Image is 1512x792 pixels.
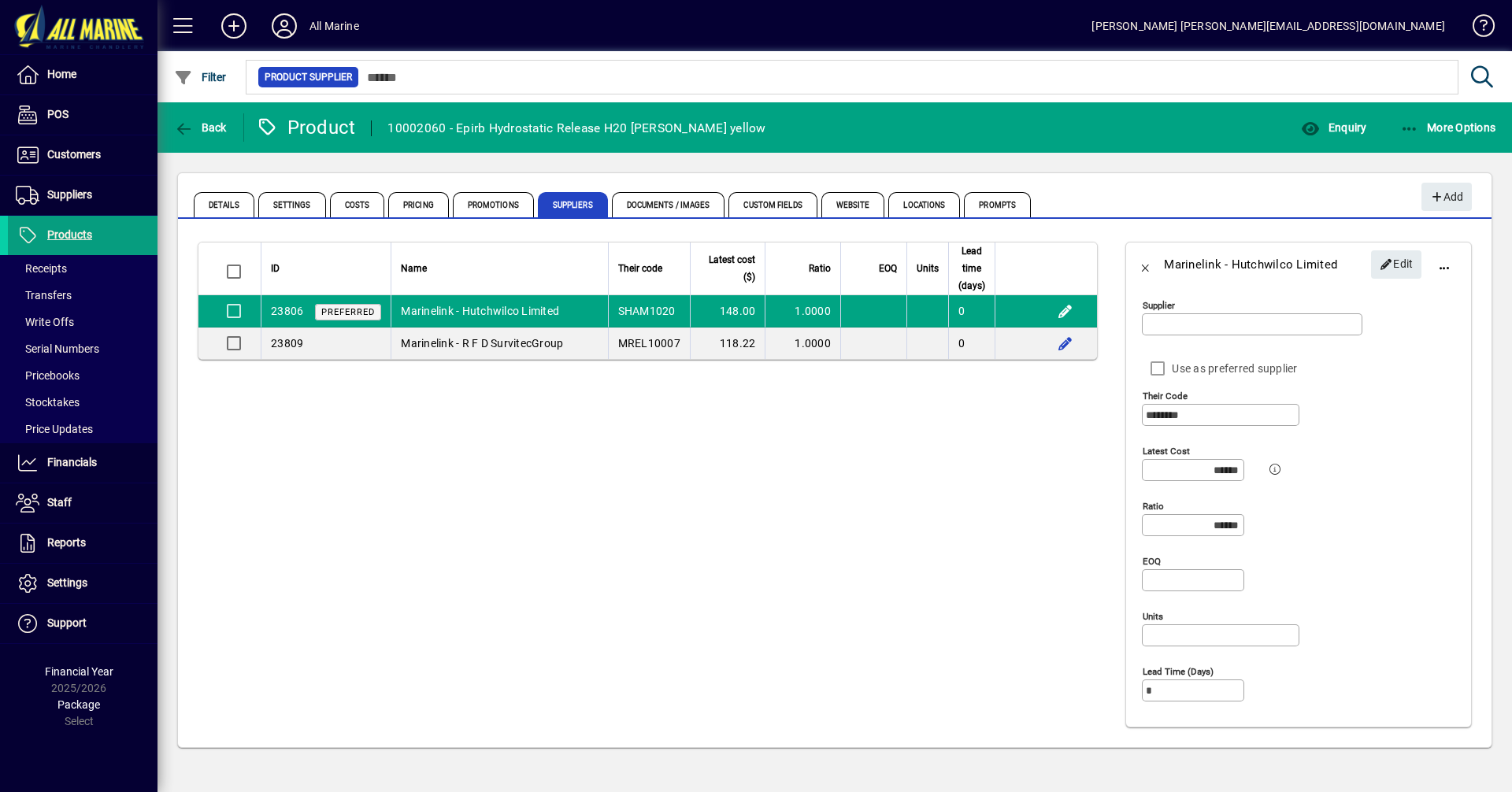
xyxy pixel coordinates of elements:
[1400,121,1496,134] span: More Options
[608,295,690,328] td: SHAM1020
[8,524,157,563] a: Reports
[47,456,97,468] span: Financials
[271,335,303,351] div: 23809
[1396,113,1500,142] button: More Options
[391,295,607,328] td: Marinelink - Hutchwilco Limited
[388,192,449,217] span: Pricing
[1421,183,1472,211] button: Add
[809,260,831,277] span: Ratio
[47,228,92,241] span: Products
[1052,298,1077,324] button: Edit
[608,328,690,359] td: MREL10007
[194,192,254,217] span: Details
[47,616,87,629] span: Support
[1143,666,1214,677] mat-label: Lead time (days)
[1143,501,1164,512] mat-label: Ratio
[170,113,231,142] button: Back
[16,262,67,275] span: Receipts
[271,260,280,277] span: ID
[174,71,227,83] span: Filter
[401,260,427,277] span: Name
[256,115,356,140] div: Product
[47,496,72,509] span: Staff
[1091,13,1445,39] div: [PERSON_NAME] [PERSON_NAME][EMAIL_ADDRESS][DOMAIN_NAME]
[8,335,157,362] a: Serial Numbers
[612,192,725,217] span: Documents / Images
[879,260,897,277] span: EOQ
[618,260,662,277] span: Their code
[16,289,72,302] span: Transfers
[391,328,607,359] td: Marinelink - R F D SurvitecGroup
[8,282,157,309] a: Transfers
[1143,390,1188,402] mat-label: Their code
[453,192,534,217] span: Promotions
[309,13,359,39] div: All Marine
[8,55,157,94] a: Home
[8,416,157,442] a: Price Updates
[964,192,1031,217] span: Prompts
[1461,3,1492,54] a: Knowledge Base
[330,192,385,217] span: Costs
[8,604,157,643] a: Support
[8,362,157,389] a: Pricebooks
[8,135,157,175] a: Customers
[888,192,960,217] span: Locations
[174,121,227,134] span: Back
[1052,331,1077,356] button: Edit
[1164,252,1337,277] div: Marinelink - Hutchwilco Limited
[8,309,157,335] a: Write Offs
[1143,446,1190,457] mat-label: Latest cost
[8,176,157,215] a: Suppliers
[16,396,80,409] span: Stocktakes
[1425,246,1463,283] button: More options
[45,665,113,678] span: Financial Year
[16,423,93,435] span: Price Updates
[170,63,231,91] button: Filter
[948,295,995,328] td: 0
[8,389,157,416] a: Stocktakes
[47,536,86,549] span: Reports
[728,192,817,217] span: Custom Fields
[690,328,765,359] td: 118.22
[700,251,756,286] span: Latest cost ($)
[16,316,74,328] span: Write Offs
[1301,121,1366,134] span: Enquiry
[265,69,352,85] span: Product Supplier
[16,369,80,382] span: Pricebooks
[1380,251,1414,277] span: Edit
[47,148,101,161] span: Customers
[538,192,608,217] span: Suppliers
[1371,250,1421,279] button: Edit
[47,68,76,80] span: Home
[690,295,765,328] td: 148.00
[16,342,99,355] span: Serial Numbers
[259,12,309,40] button: Profile
[1143,300,1175,311] mat-label: Supplier
[209,12,259,40] button: Add
[1143,556,1161,567] mat-label: EOQ
[387,116,765,141] div: 10002060 - Epirb Hydrostatic Release H20 [PERSON_NAME] yellow
[8,95,157,135] a: POS
[47,188,92,201] span: Suppliers
[258,192,326,217] span: Settings
[8,443,157,483] a: Financials
[47,108,69,120] span: POS
[271,303,303,320] div: 23806
[1429,184,1463,210] span: Add
[8,483,157,523] a: Staff
[765,295,840,328] td: 1.0000
[57,698,100,711] span: Package
[948,328,995,359] td: 0
[917,260,939,277] span: Units
[821,192,885,217] span: Website
[765,328,840,359] td: 1.0000
[1143,611,1163,622] mat-label: Units
[958,242,985,294] span: Lead time (days)
[157,113,244,142] app-page-header-button: Back
[8,564,157,603] a: Settings
[1297,113,1370,142] button: Enquiry
[8,255,157,282] a: Receipts
[1126,246,1164,283] button: Back
[47,576,87,589] span: Settings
